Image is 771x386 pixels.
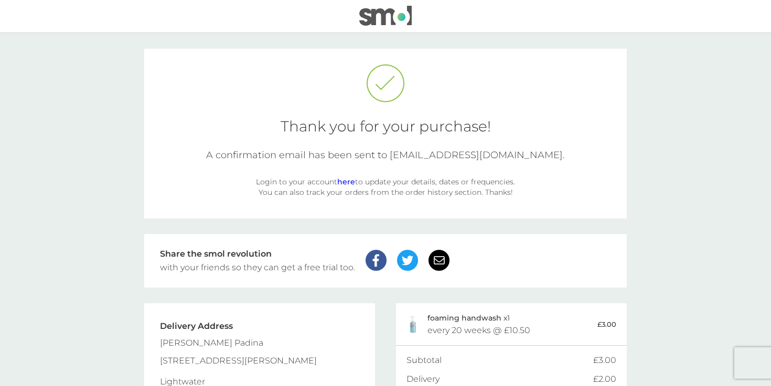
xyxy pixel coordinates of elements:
div: £3.00 [593,356,616,365]
div: Thank you for your purchase! [160,119,611,134]
div: [PERSON_NAME] Padina [160,338,317,348]
div: £2.00 [593,375,616,383]
p: £3.00 [597,319,616,330]
img: smol [359,6,412,26]
div: every 20 weeks @ £10.50 [427,326,530,335]
span: foaming handwash [427,313,501,323]
div: Login to your account to update your details, dates or frequencies. You can also track your order... [254,177,517,197]
img: twitter.png [397,250,418,271]
div: A confirmation email has been sent to [EMAIL_ADDRESS][DOMAIN_NAME]. [160,149,611,161]
div: Delivery [406,375,593,383]
div: Share the smol revolution [160,250,355,258]
div: Subtotal [406,356,593,365]
div: with your friends so they can get a free trial too. [160,263,355,272]
p: x 1 [427,314,510,322]
a: here [337,177,355,186]
div: Delivery Address [160,322,317,330]
img: facebook.png [366,250,387,271]
img: email.png [429,250,449,271]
